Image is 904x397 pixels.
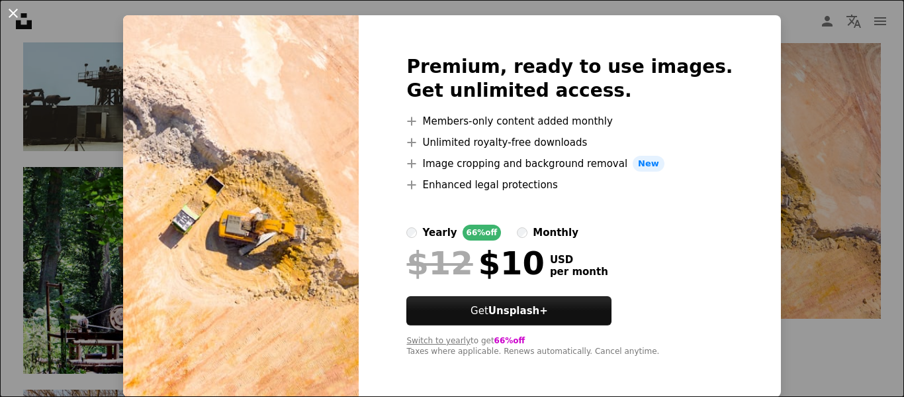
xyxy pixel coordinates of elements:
li: Unlimited royalty-free downloads [406,135,733,150]
span: New [633,156,664,172]
li: Enhanced legal protections [406,177,733,193]
span: per month [550,266,608,278]
strong: Unsplash+ [488,305,548,317]
li: Members-only content added monthly [406,113,733,129]
div: 66% off [463,225,502,241]
input: monthly [517,227,527,238]
h2: Premium, ready to use images. Get unlimited access. [406,55,733,103]
button: Switch to yearly [406,336,471,347]
div: yearly [422,225,457,241]
div: to get Taxes where applicable. Renews automatically. Cancel anytime. [406,336,733,357]
li: Image cropping and background removal [406,156,733,172]
input: yearly66%off [406,227,417,238]
div: $10 [406,246,544,280]
img: premium_photo-1661963968707-cf062e54725b [123,15,359,397]
div: monthly [533,225,578,241]
span: $12 [406,246,473,280]
span: 66% off [494,336,525,345]
button: GetUnsplash+ [406,296,611,325]
span: USD [550,254,608,266]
